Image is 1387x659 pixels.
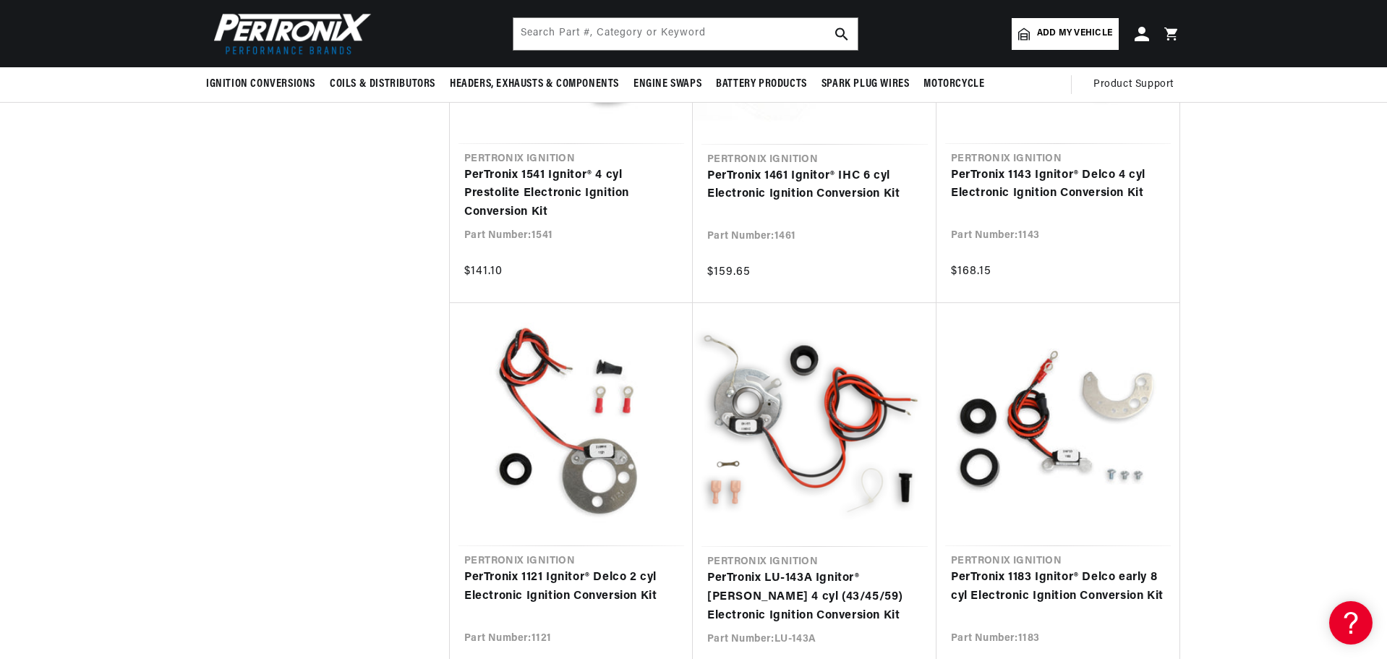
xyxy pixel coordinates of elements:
[206,67,323,101] summary: Ignition Conversions
[707,569,922,625] a: PerTronix LU-143A Ignitor® [PERSON_NAME] 4 cyl (43/45/59) Electronic Ignition Conversion Kit
[1012,18,1119,50] a: Add my vehicle
[464,569,678,605] a: PerTronix 1121 Ignitor® Delco 2 cyl Electronic Ignition Conversion Kit
[916,67,991,101] summary: Motorcycle
[716,77,807,92] span: Battery Products
[821,77,910,92] span: Spark Plug Wires
[1093,77,1174,93] span: Product Support
[923,77,984,92] span: Motorcycle
[826,18,858,50] button: search button
[206,9,372,59] img: Pertronix
[450,77,619,92] span: Headers, Exhausts & Components
[709,67,814,101] summary: Battery Products
[951,569,1165,605] a: PerTronix 1183 Ignitor® Delco early 8 cyl Electronic Ignition Conversion Kit
[951,166,1165,203] a: PerTronix 1143 Ignitor® Delco 4 cyl Electronic Ignition Conversion Kit
[707,167,922,204] a: PerTronix 1461 Ignitor® IHC 6 cyl Electronic Ignition Conversion Kit
[626,67,709,101] summary: Engine Swaps
[513,18,858,50] input: Search Part #, Category or Keyword
[443,67,626,101] summary: Headers, Exhausts & Components
[464,166,678,222] a: PerTronix 1541 Ignitor® 4 cyl Prestolite Electronic Ignition Conversion Kit
[323,67,443,101] summary: Coils & Distributors
[814,67,917,101] summary: Spark Plug Wires
[330,77,435,92] span: Coils & Distributors
[633,77,701,92] span: Engine Swaps
[1093,67,1181,102] summary: Product Support
[1037,27,1112,41] span: Add my vehicle
[206,77,315,92] span: Ignition Conversions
